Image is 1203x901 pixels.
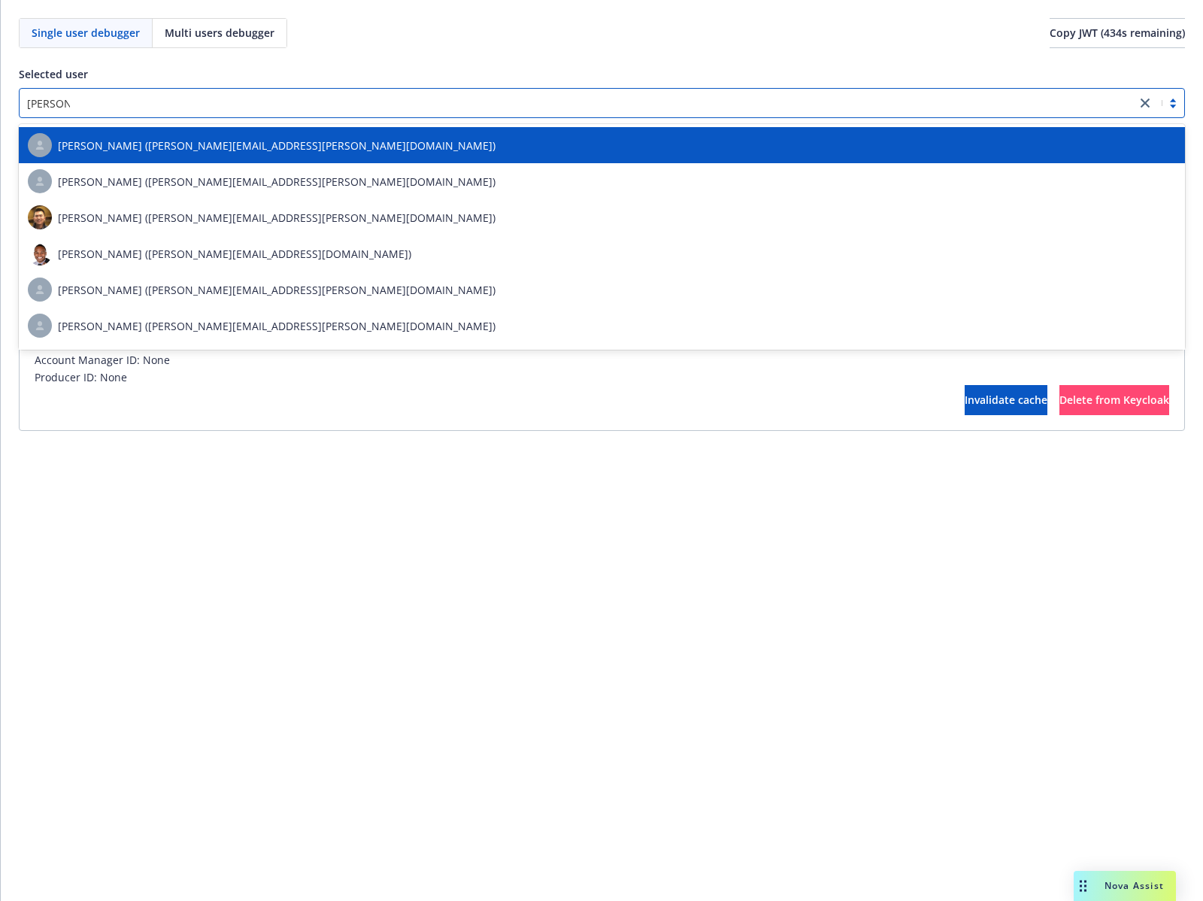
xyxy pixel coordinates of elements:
a: close [1136,94,1154,112]
div: Drag to move [1074,871,1092,901]
span: [PERSON_NAME] ([PERSON_NAME][EMAIL_ADDRESS][PERSON_NAME][DOMAIN_NAME]) [58,318,495,334]
button: Invalidate cache [965,385,1047,415]
span: [PERSON_NAME] ([PERSON_NAME][EMAIL_ADDRESS][PERSON_NAME][DOMAIN_NAME]) [58,282,495,298]
span: [PERSON_NAME] ([PERSON_NAME][EMAIL_ADDRESS][PERSON_NAME][DOMAIN_NAME]) [58,174,495,190]
span: Copy JWT ( 434 s remaining) [1050,26,1185,40]
span: [PERSON_NAME] ([PERSON_NAME][EMAIL_ADDRESS][DOMAIN_NAME]) [58,246,411,262]
button: Delete from Keycloak [1059,385,1169,415]
img: photo [28,241,52,265]
span: Multi users debugger [165,25,274,41]
span: [PERSON_NAME] ([PERSON_NAME][EMAIL_ADDRESS][PERSON_NAME][DOMAIN_NAME]) [58,210,495,226]
span: Selected user [19,67,88,81]
span: Account Manager ID: None [35,352,1169,368]
span: Producer ID: None [35,369,1169,385]
span: Invalidate cache [965,393,1047,407]
span: Delete from Keycloak [1059,393,1169,407]
span: Single user debugger [32,25,140,41]
span: Nova Assist [1105,879,1164,892]
button: Copy JWT (434s remaining) [1050,18,1185,48]
span: [PERSON_NAME] ([PERSON_NAME][EMAIL_ADDRESS][PERSON_NAME][DOMAIN_NAME]) [58,138,495,153]
button: Nova Assist [1074,871,1176,901]
img: photo [28,205,52,229]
